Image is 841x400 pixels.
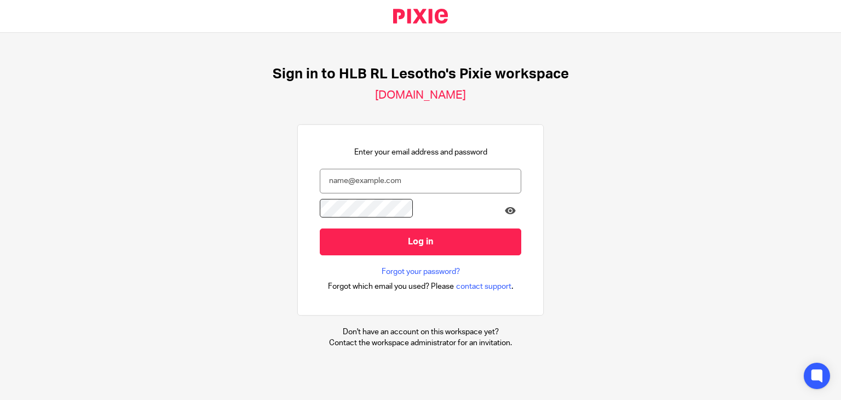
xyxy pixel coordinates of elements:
[375,88,466,102] h2: [DOMAIN_NAME]
[329,338,512,348] p: Contact the workspace administrator for an invitation.
[382,266,460,277] a: Forgot your password?
[328,281,454,292] span: Forgot which email you used? Please
[320,228,521,255] input: Log in
[320,169,521,193] input: name@example.com
[354,147,487,158] p: Enter your email address and password
[329,327,512,338] p: Don't have an account on this workspace yet?
[456,281,511,292] span: contact support
[328,280,514,293] div: .
[273,66,569,83] h1: Sign in to HLB RL Lesotho's Pixie workspace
